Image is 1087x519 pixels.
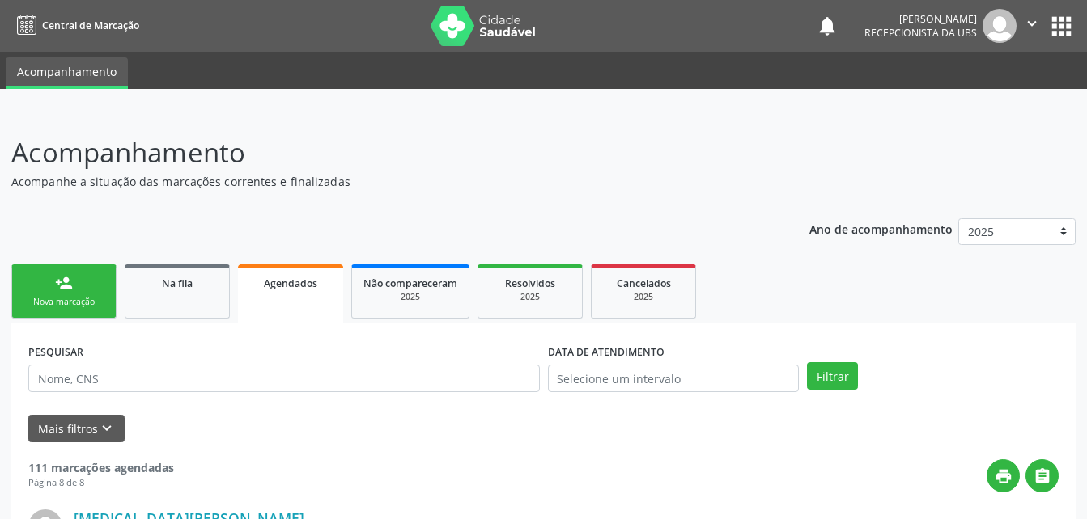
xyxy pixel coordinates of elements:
a: Central de Marcação [11,12,139,39]
div: [PERSON_NAME] [864,12,977,26]
div: person_add [55,274,73,292]
span: Recepcionista da UBS [864,26,977,40]
a: Acompanhamento [6,57,128,89]
label: DATA DE ATENDIMENTO [548,340,665,365]
span: Cancelados [617,276,671,290]
p: Ano de acompanhamento [809,218,953,238]
button: print [987,459,1020,492]
div: 2025 [603,291,684,303]
button: apps [1047,12,1076,40]
div: Nova marcação [23,296,104,308]
button: Filtrar [807,362,858,390]
label: PESQUISAR [28,340,83,365]
strong: 111 marcações agendadas [28,460,174,475]
input: Nome, CNS [28,365,540,392]
p: Acompanhe a situação das marcações correntes e finalizadas [11,173,757,190]
div: 2025 [490,291,571,303]
i:  [1034,467,1051,485]
i: keyboard_arrow_down [98,420,116,437]
div: Página 8 de 8 [28,476,174,490]
img: img [983,9,1017,43]
span: Agendados [264,276,317,290]
button:  [1025,459,1059,492]
span: Central de Marcação [42,19,139,32]
i:  [1023,15,1041,32]
span: Resolvidos [505,276,555,290]
button:  [1017,9,1047,43]
i: print [995,467,1013,485]
span: Na fila [162,276,193,290]
button: Mais filtroskeyboard_arrow_down [28,415,125,443]
span: Não compareceram [363,276,457,290]
button: notifications [816,15,839,37]
input: Selecione um intervalo [548,365,800,392]
p: Acompanhamento [11,133,757,173]
div: 2025 [363,291,457,303]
